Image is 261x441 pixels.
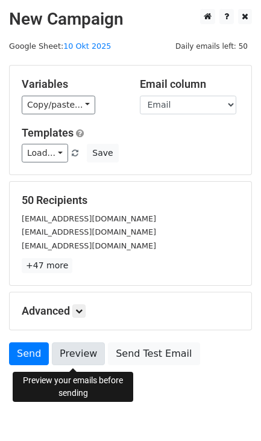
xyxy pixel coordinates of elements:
a: +47 more [22,258,72,273]
a: Preview [52,342,105,365]
div: Preview your emails before sending [13,372,133,402]
h5: Variables [22,78,122,91]
h2: New Campaign [9,9,252,29]
small: [EMAIL_ADDRESS][DOMAIN_NAME] [22,241,156,250]
a: Daily emails left: 50 [171,42,252,51]
h5: Email column [140,78,240,91]
button: Save [87,144,118,162]
a: Send Test Email [108,342,200,365]
small: [EMAIL_ADDRESS][DOMAIN_NAME] [22,214,156,223]
a: Send [9,342,49,365]
a: 10 Okt 2025 [63,42,111,51]
a: Load... [22,144,68,162]
a: Templates [22,126,74,139]
small: Google Sheet: [9,42,111,51]
iframe: Chat Widget [201,383,261,441]
h5: Advanced [22,304,239,318]
span: Daily emails left: 50 [171,40,252,53]
h5: 50 Recipients [22,194,239,207]
small: [EMAIL_ADDRESS][DOMAIN_NAME] [22,227,156,236]
a: Copy/paste... [22,96,95,114]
